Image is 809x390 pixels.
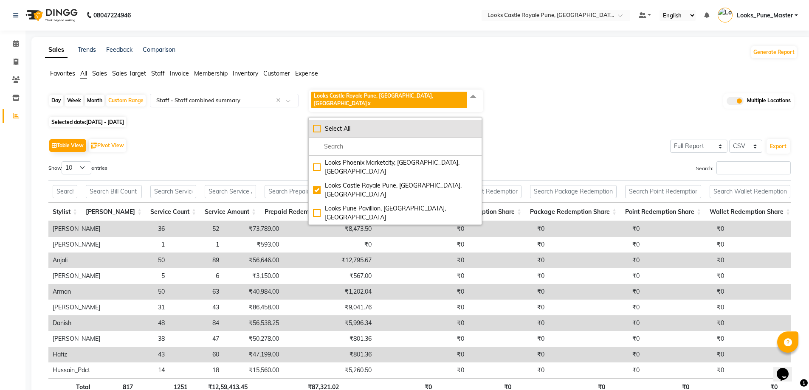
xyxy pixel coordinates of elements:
[283,268,376,284] td: ₹567.00
[751,46,797,58] button: Generate Report
[223,268,283,284] td: ₹3,150.00
[376,253,468,268] td: ₹0
[549,300,644,315] td: ₹0
[283,315,376,331] td: ₹5,996.34
[549,331,644,347] td: ₹0
[104,284,169,300] td: 50
[223,331,283,347] td: ₹50,278.00
[45,42,68,58] a: Sales
[376,284,468,300] td: ₹0
[48,284,104,300] td: Arman
[169,362,223,378] td: 18
[376,221,468,237] td: ₹0
[468,237,549,253] td: ₹0
[151,70,165,77] span: Staff
[223,253,283,268] td: ₹56,646.00
[549,253,644,268] td: ₹0
[367,100,371,107] a: x
[450,185,521,198] input: Search Gift Redemption Share
[48,268,104,284] td: [PERSON_NAME]
[112,70,146,77] span: Sales Target
[143,46,175,53] a: Comparison
[644,362,728,378] td: ₹0
[48,203,82,221] th: Stylist: activate to sort column ascending
[767,139,790,154] button: Export
[747,97,791,105] span: Multiple Locations
[376,300,468,315] td: ₹0
[468,362,549,378] td: ₹0
[644,253,728,268] td: ₹0
[376,347,468,362] td: ₹0
[169,300,223,315] td: 43
[106,95,146,107] div: Custom Range
[65,95,83,107] div: Week
[468,253,549,268] td: ₹0
[644,284,728,300] td: ₹0
[104,221,169,237] td: 36
[314,93,433,107] span: Looks Castle Royale Pune, [GEOGRAPHIC_DATA], [GEOGRAPHIC_DATA]
[276,96,283,105] span: Clear all
[468,347,549,362] td: ₹0
[644,268,728,284] td: ₹0
[146,203,200,221] th: Service Count: activate to sort column ascending
[710,185,790,198] input: Search Wallet Redemption Share
[82,203,146,221] th: Bill Count: activate to sort column ascending
[104,268,169,284] td: 5
[468,300,549,315] td: ₹0
[313,181,477,199] div: Looks Castle Royale Pune, [GEOGRAPHIC_DATA], [GEOGRAPHIC_DATA]
[169,221,223,237] td: 52
[283,347,376,362] td: ₹801.36
[718,8,733,22] img: Looks_Pune_Master
[48,253,104,268] td: Anjali
[376,362,468,378] td: ₹0
[283,237,376,253] td: ₹0
[468,268,549,284] td: ₹0
[205,185,256,198] input: Search Service Amount
[549,284,644,300] td: ₹0
[62,161,91,174] select: Showentries
[283,362,376,378] td: ₹5,260.50
[313,142,477,151] input: multiselect-search
[376,268,468,284] td: ₹0
[92,70,107,77] span: Sales
[170,70,189,77] span: Invoice
[265,185,349,198] input: Search Prepaid Redemption Share
[150,185,196,198] input: Search Service Count
[737,11,793,20] span: Looks_Pune_Master
[104,362,169,378] td: 14
[468,315,549,331] td: ₹0
[49,117,126,127] span: Selected date:
[200,203,260,221] th: Service Amount: activate to sort column ascending
[530,185,617,198] input: Search Package Redemption Share
[169,237,223,253] td: 1
[104,347,169,362] td: 43
[223,300,283,315] td: ₹86,458.00
[104,331,169,347] td: 38
[104,253,169,268] td: 50
[223,347,283,362] td: ₹47,199.00
[376,331,468,347] td: ₹0
[223,237,283,253] td: ₹593.00
[549,362,644,378] td: ₹0
[48,331,104,347] td: [PERSON_NAME]
[48,237,104,253] td: [PERSON_NAME]
[104,300,169,315] td: 31
[468,331,549,347] td: ₹0
[773,356,801,382] iframe: chat widget
[376,237,468,253] td: ₹0
[104,237,169,253] td: 1
[283,284,376,300] td: ₹1,202.04
[22,3,80,27] img: logo
[48,362,104,378] td: Hussain_Pdct
[49,95,63,107] div: Day
[169,347,223,362] td: 60
[283,221,376,237] td: ₹8,473.50
[223,315,283,331] td: ₹56,538.25
[86,185,142,198] input: Search Bill Count
[549,237,644,253] td: ₹0
[696,161,791,174] label: Search:
[48,315,104,331] td: Danish
[313,204,477,222] div: Looks Pune Pavillion, [GEOGRAPHIC_DATA], [GEOGRAPHIC_DATA]
[91,143,97,149] img: pivot.png
[644,315,728,331] td: ₹0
